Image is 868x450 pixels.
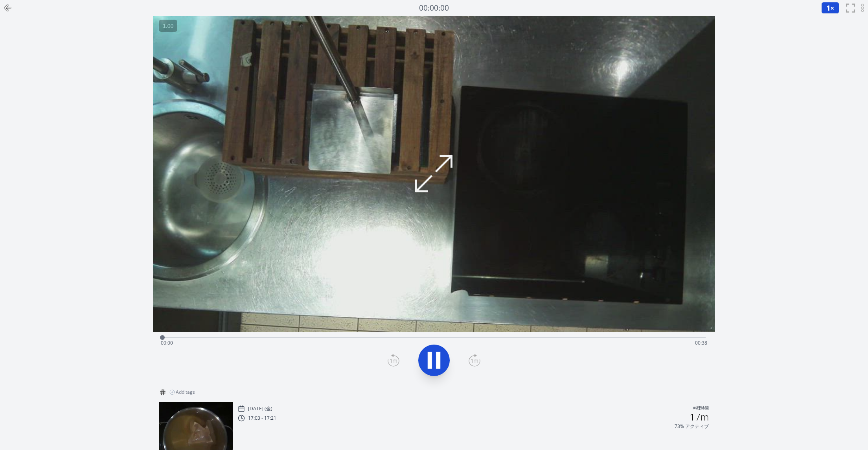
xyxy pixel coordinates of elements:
[826,3,830,13] span: 1
[248,415,276,421] p: 17:03 - 17:21
[690,412,709,422] h2: 17m
[693,405,709,412] p: 料理時間
[695,339,707,346] span: 00:38
[821,2,839,14] button: 1×
[166,386,198,398] button: Add tags
[176,389,195,395] span: Add tags
[675,423,709,430] p: 73% アクティブ
[248,406,272,412] p: [DATE] (金)
[419,2,449,14] a: 00:00:00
